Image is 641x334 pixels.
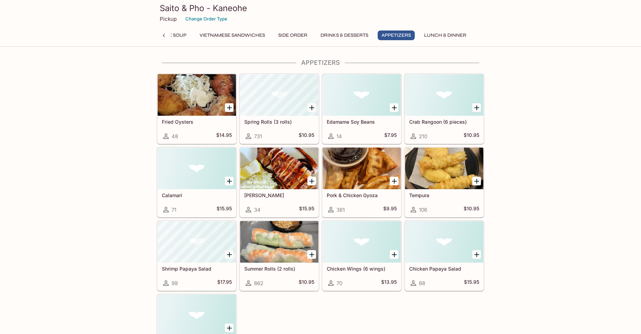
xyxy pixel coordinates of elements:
[244,119,314,125] h5: Spring Rolls (3 rolls)
[322,221,401,291] a: Chicken Wings (6 wings)70$13.95
[405,147,484,217] a: Tempura106$10.95
[182,14,230,24] button: Change Order Type
[217,205,232,214] h5: $15.95
[307,103,316,112] button: Add Spring Rolls (3 rolls)
[405,74,483,116] div: Crab Rangoon (6 pieces)
[464,132,479,140] h5: $10.95
[172,206,176,213] span: 71
[323,74,401,116] div: Edamame Soy Beans
[162,119,232,125] h5: Fried Oysters
[464,205,479,214] h5: $10.95
[464,279,479,287] h5: $15.95
[472,177,481,185] button: Add Tempura
[317,30,372,40] button: Drinks & Desserts
[409,119,479,125] h5: Crab Rangoon (6 pieces)
[172,280,178,287] span: 99
[172,133,178,140] span: 48
[378,30,415,40] button: Appetizers
[244,266,314,272] h5: Summer Rolls (2 rolls)
[322,147,401,217] a: Pork & Chicken Gyoza361$9.95
[327,266,397,272] h5: Chicken Wings (6 wings)
[162,192,232,198] h5: Calamari
[405,221,483,263] div: Chicken Papaya Salad
[299,205,314,214] h5: $15.95
[390,103,398,112] button: Add Edamame Soy Beans
[217,279,232,287] h5: $17.95
[240,221,318,263] div: Summer Rolls (2 rolls)
[240,147,319,217] a: [PERSON_NAME]34$15.95
[160,3,481,14] h3: Saito & Pho - Kaneohe
[240,74,319,144] a: Spring Rolls (3 rolls)731$10.95
[196,30,269,40] button: Vietnamese Sandwiches
[405,148,483,189] div: Tempura
[157,221,236,291] a: Shrimp Papaya Salad99$17.95
[419,206,427,213] span: 106
[160,16,177,22] p: Pickup
[420,30,470,40] button: Lunch & Dinner
[336,133,342,140] span: 14
[390,177,398,185] button: Add Pork & Chicken Gyoza
[405,221,484,291] a: Chicken Papaya Salad68$15.95
[162,266,232,272] h5: Shrimp Papaya Salad
[274,30,311,40] button: Side Order
[381,279,397,287] h5: $13.95
[225,324,234,332] button: Add Ika Teriyaki
[299,279,314,287] h5: $10.95
[157,59,484,67] h4: Appetizers
[240,74,318,116] div: Spring Rolls (3 rolls)
[307,250,316,259] button: Add Summer Rolls (2 rolls)
[307,177,316,185] button: Add Ika Shioyaki
[158,148,236,189] div: Calamari
[419,280,425,287] span: 68
[157,74,236,144] a: Fried Oysters48$14.95
[240,148,318,189] div: Ika Shioyaki
[383,205,397,214] h5: $9.95
[254,280,263,287] span: 862
[254,133,262,140] span: 731
[323,221,401,263] div: Chicken Wings (6 wings)
[327,119,397,125] h5: Edamame Soy Beans
[323,148,401,189] div: Pork & Chicken Gyoza
[216,132,232,140] h5: $14.95
[244,192,314,198] h5: [PERSON_NAME]
[254,206,261,213] span: 34
[390,250,398,259] button: Add Chicken Wings (6 wings)
[419,133,427,140] span: 210
[322,74,401,144] a: Edamame Soy Beans14$7.95
[472,103,481,112] button: Add Crab Rangoon (6 pieces)
[405,74,484,144] a: Crab Rangoon (6 pieces)210$10.95
[225,250,234,259] button: Add Shrimp Papaya Salad
[327,192,397,198] h5: Pork & Chicken Gyoza
[299,132,314,140] h5: $10.95
[158,74,236,116] div: Fried Oysters
[409,266,479,272] h5: Chicken Papaya Salad
[336,280,342,287] span: 70
[384,132,397,140] h5: $7.95
[158,221,236,263] div: Shrimp Papaya Salad
[157,147,236,217] a: Calamari71$15.95
[240,221,319,291] a: Summer Rolls (2 rolls)862$10.95
[336,206,345,213] span: 361
[225,177,234,185] button: Add Calamari
[472,250,481,259] button: Add Chicken Papaya Salad
[225,103,234,112] button: Add Fried Oysters
[409,192,479,198] h5: Tempura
